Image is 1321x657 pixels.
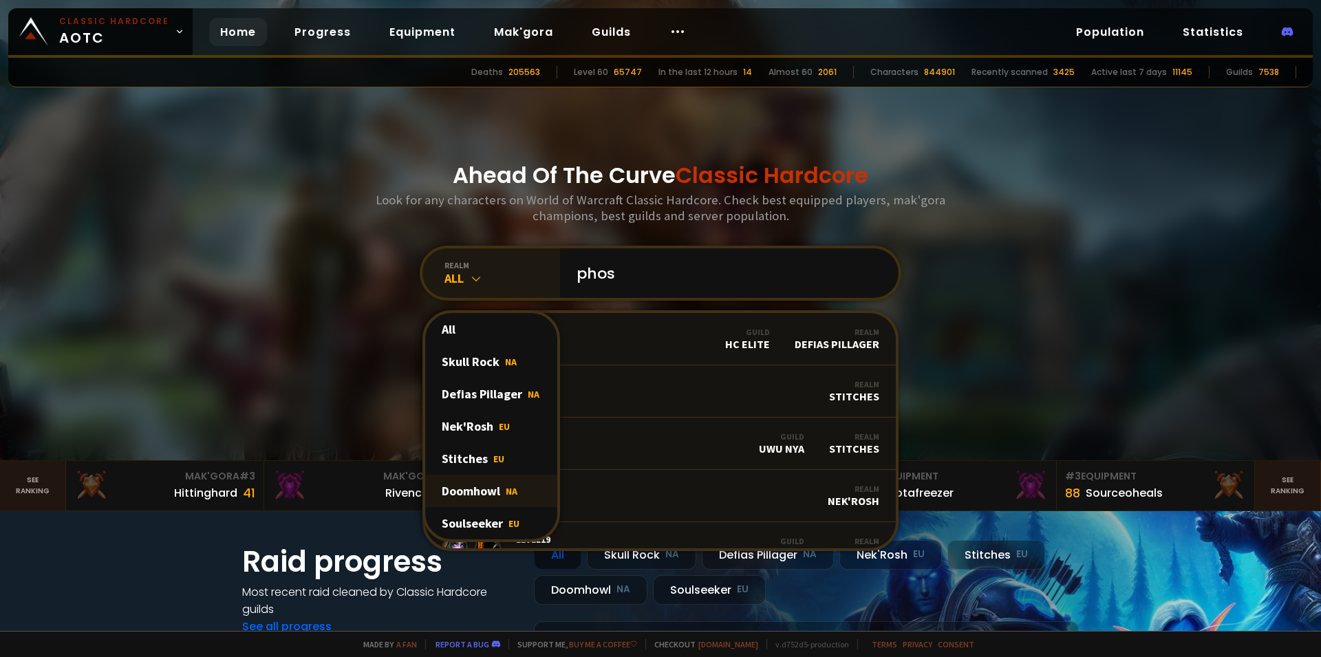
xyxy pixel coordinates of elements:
div: Doomhowl [425,475,557,507]
div: Notafreezer [888,484,954,502]
span: # 3 [1065,469,1081,483]
span: NA [528,388,539,400]
span: NA [505,356,517,368]
div: Realm [829,431,879,442]
a: Mak'Gora#3Hittinghard41 [66,461,264,510]
span: Made by [355,639,417,649]
span: EU [508,517,519,530]
div: Defias Pillager [702,540,834,570]
a: Mak'gora [483,18,564,46]
div: Level 60 [574,66,608,78]
div: Phosra [516,533,557,563]
div: Realm [829,536,879,546]
div: Defias Pillager [425,378,557,410]
a: Level24PhossyRealmStitches [425,365,896,418]
h3: Look for any characters on World of Warcraft Classic Hardcore. Check best equipped players, mak'g... [370,192,951,224]
div: Stitches [425,442,557,475]
div: Mak'Gora [74,469,255,484]
a: #2Equipment88Notafreezer [859,461,1057,510]
small: NA [665,548,679,561]
a: Level60PhosGuildHC EliteRealmDefias Pillager [425,313,896,365]
div: Rivench [385,484,429,502]
span: Support me, [508,639,637,649]
span: # 3 [239,469,255,483]
div: Guild [735,536,804,546]
span: NA [506,485,517,497]
div: Nek'Rosh [828,484,879,508]
div: Almost 60 [769,66,813,78]
div: Nek'Rosh [425,410,557,442]
div: 41 [243,484,255,502]
div: All [534,540,581,570]
div: 14 [743,66,752,78]
div: Guilds [1226,66,1253,78]
div: Stitches [829,379,879,403]
small: EU [913,548,925,561]
div: The Undying [735,536,804,560]
a: [DOMAIN_NAME] [698,639,758,649]
div: All [425,313,557,345]
a: Privacy [903,639,932,649]
div: Hittinghard [174,484,237,502]
div: 11145 [1172,66,1192,78]
span: EU [499,420,510,433]
div: Mak'Gora [272,469,453,484]
div: Soulseeker [425,507,557,539]
h4: Most recent raid cleaned by Classic Hardcore guilds [242,583,517,618]
a: Population [1065,18,1155,46]
a: Buy me a coffee [569,639,637,649]
div: Equipment [867,469,1048,484]
h1: Ahead Of The Curve [453,159,868,192]
span: AOTC [59,15,169,48]
a: Consent [938,639,974,649]
a: Equipment [378,18,466,46]
div: 88 [1065,484,1080,502]
a: Guilds [581,18,642,46]
span: EU [493,453,504,465]
div: In the last 12 hours [658,66,738,78]
span: Checkout [645,639,758,649]
a: Level16PhoskyGuildUwU NyaRealmStitches [425,418,896,470]
a: Statistics [1172,18,1254,46]
div: UwU Nya [759,431,804,455]
div: Soulseeker [653,575,766,605]
a: Report a bug [436,639,489,649]
a: Terms [872,639,897,649]
div: Stitches [829,431,879,455]
small: NA [616,583,630,596]
div: Skull Rock [587,540,696,570]
input: Search a character... [568,248,882,298]
span: v. d752d5 - production [766,639,849,649]
div: Skull Rock [425,345,557,378]
div: 2061 [818,66,837,78]
div: HC Elite [725,327,770,351]
a: a fan [396,639,417,649]
div: Deaths [471,66,503,78]
div: Defias Pillager [795,327,879,351]
a: Level27PhosisRealmNek'Rosh [425,470,896,522]
div: Active last 7 days [1091,66,1167,78]
small: EU [737,583,749,596]
div: Doomhowl [534,575,647,605]
div: Stitches [947,540,1045,570]
div: Guild [725,327,770,337]
div: 205563 [508,66,540,78]
div: Recently scanned [971,66,1048,78]
a: See all progress [242,618,332,634]
div: Realm [795,327,879,337]
div: Nek'Rosh [839,540,942,570]
a: Classic HardcoreAOTC [8,8,193,55]
a: Progress [283,18,362,46]
small: NA [803,548,817,561]
a: Seeranking [1255,461,1321,510]
span: Classic Hardcore [676,160,868,191]
a: #3Equipment88Sourceoheals [1057,461,1255,510]
small: EU [1016,548,1028,561]
a: Mak'Gora#2Rivench100 [264,461,462,510]
div: 7538 [1258,66,1279,78]
div: Realm [829,379,879,389]
div: Stitches [829,536,879,560]
a: Home [209,18,267,46]
div: 65747 [614,66,642,78]
div: 844901 [924,66,955,78]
